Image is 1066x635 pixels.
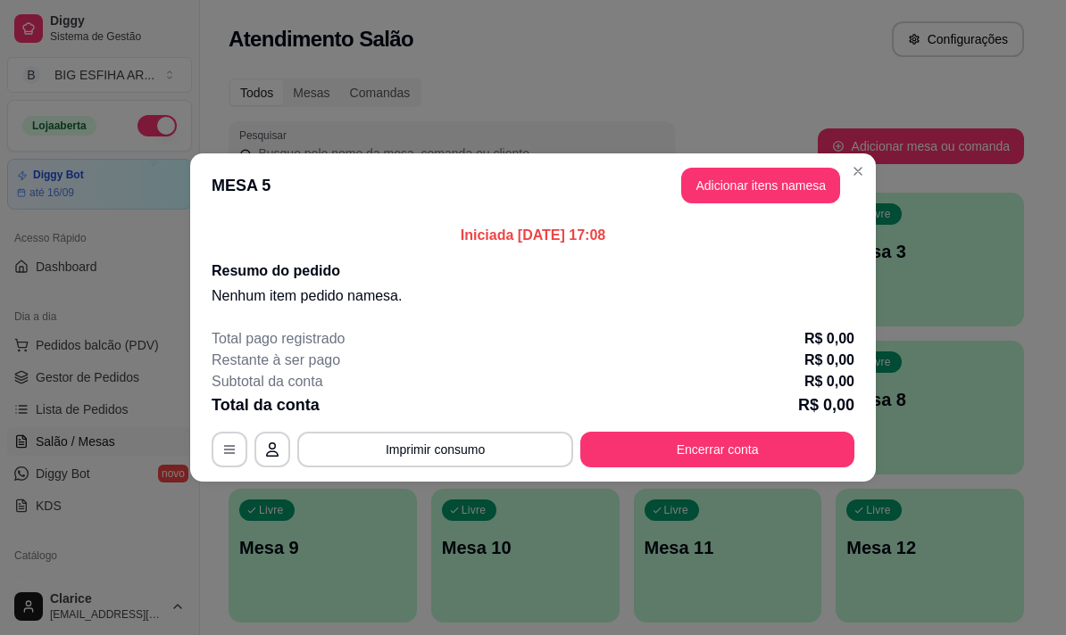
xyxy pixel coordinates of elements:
p: Subtotal da conta [212,371,323,392]
p: R$ 0,00 [798,392,854,417]
button: Adicionar itens namesa [681,168,840,203]
p: Restante à ser pago [212,350,340,371]
p: Total pago registrado [212,328,345,350]
p: R$ 0,00 [804,350,854,371]
button: Imprimir consumo [297,432,573,467]
header: MESA 5 [190,153,876,218]
button: Encerrar conta [580,432,854,467]
button: Close [844,157,872,186]
p: Iniciada [DATE] 17:08 [212,225,854,246]
h2: Resumo do pedido [212,260,854,282]
p: Nenhum item pedido na mesa . [212,285,854,307]
p: Total da conta [212,392,320,417]
p: R$ 0,00 [804,328,854,350]
p: R$ 0,00 [804,371,854,392]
